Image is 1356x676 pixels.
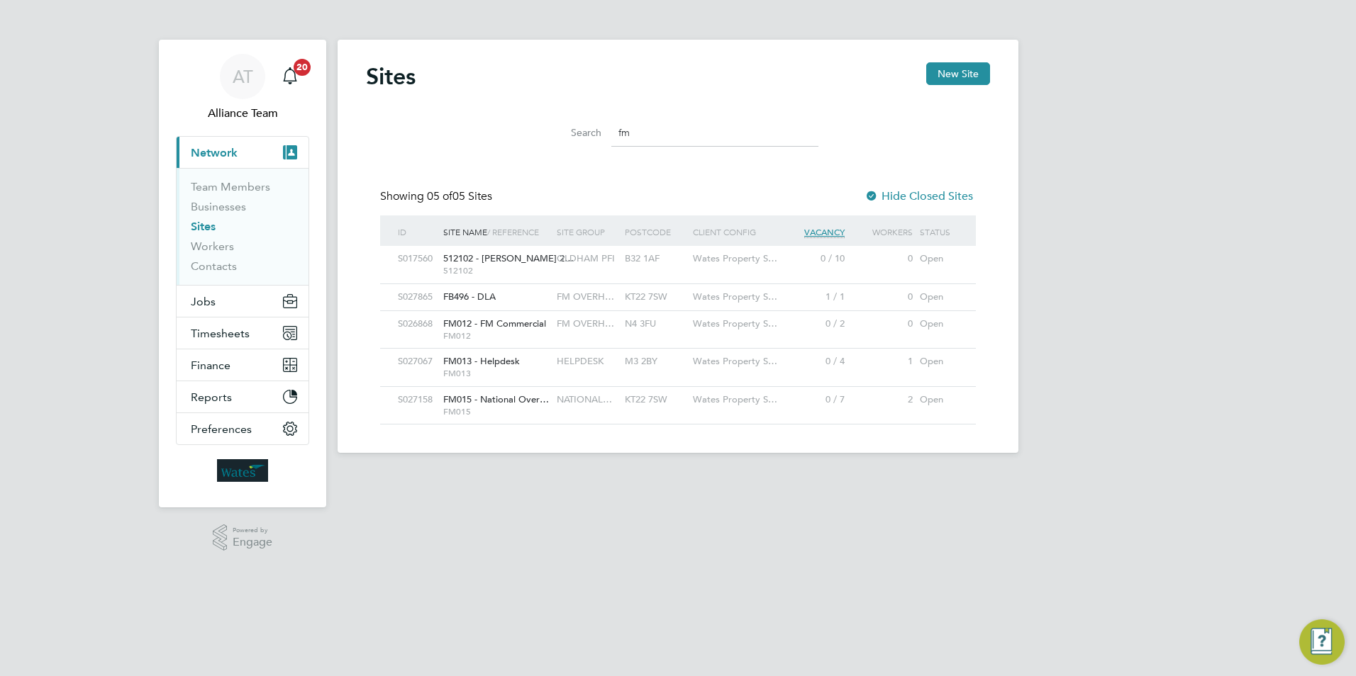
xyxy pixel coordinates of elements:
[159,40,326,507] nav: Main navigation
[689,215,780,248] div: Client Config
[916,387,962,413] div: Open
[177,168,309,285] div: Network
[693,252,777,264] span: Wates Property S…
[621,246,689,272] div: B32 1AF
[191,327,250,340] span: Timesheets
[394,284,440,310] div: S027865
[916,215,962,248] div: Status
[693,393,777,405] span: Wates Property S…
[443,368,550,379] span: FM013
[557,317,614,329] span: FM OVERH…
[443,406,550,417] span: FM015
[191,295,216,308] span: Jobs
[191,422,252,436] span: Preferences
[394,246,440,272] div: S017560
[780,311,848,337] div: 0 / 2
[848,246,916,272] div: 0
[780,246,848,272] div: 0 / 10
[191,359,230,372] span: Finance
[394,310,962,322] a: S026868FM012 - FM Commercial FM012FM OVERH…N4 3FUWates Property S…0 / 20Open
[557,252,615,264] span: OLDHAM PFI
[176,105,309,122] span: Alliance Team
[443,265,550,276] span: 512102
[804,226,845,238] span: Vacancy
[621,311,689,337] div: N4 3FU
[621,349,689,375] div: M3 2BY
[848,311,916,337] div: 0
[557,355,604,367] span: HELPDESK
[394,348,962,360] a: S027067FM013 - Helpdesk FM013HELPDESKM3 2BYWates Property S…0 / 41Open
[294,59,311,76] span: 20
[427,189,492,203] span: 05 Sites
[217,459,268,482] img: wates-logo-retina.png
[487,226,539,237] span: / Reference
[191,220,216,233] a: Sites
[621,284,689,310] div: KT22 7SW
[394,387,440,413] div: S027158
[780,284,848,310] div: 1 / 1
[394,245,962,257] a: S017560512102 - [PERSON_NAME] 2… 512102OLDHAM PFIB32 1AFWates Property S…0 / 100Open
[848,215,916,248] div: Workers
[557,393,612,405] span: NATIONAL…
[176,459,309,482] a: Go to home page
[443,393,549,405] span: FM015 - National Over…
[621,387,689,413] div: KT22 7SW
[191,180,270,193] a: Team Members
[177,349,309,381] button: Finance
[380,189,495,204] div: Showing
[780,349,848,375] div: 0 / 4
[693,355,777,367] span: Wates Property S…
[443,330,550,342] span: FM012
[276,54,304,99] a: 20
[926,62,990,85] button: New Site
[191,259,237,273] a: Contacts
[191,390,232,404] span: Reports
[394,386,962,398] a: S027158FM015 - National Over… FM015NATIONAL…KT22 7SWWates Property S…0 / 72Open
[191,146,238,159] span: Network
[443,291,496,303] span: FB496 - DLA
[177,286,309,317] button: Jobs
[780,387,848,413] div: 0 / 7
[233,67,253,86] span: AT
[611,119,818,147] input: Site name, group, address or client config
[848,349,916,375] div: 1
[621,215,689,248] div: Postcode
[443,252,574,264] span: 512102 - [PERSON_NAME] 2…
[394,349,440,375] div: S027067
[394,283,962,295] a: S027865FB496 - DLA FM OVERH…KT22 7SWWates Property S…1 / 10Open
[177,137,309,168] button: Network
[213,524,273,551] a: Powered byEngage
[443,317,546,329] span: FM012 - FM Commercial
[394,215,440,248] div: ID
[916,246,962,272] div: Open
[916,284,962,310] div: Open
[427,189,452,203] span: 05 of
[1299,619,1345,665] button: Engage Resource Center
[693,291,777,303] span: Wates Property S…
[848,284,916,310] div: 0
[366,62,416,91] h2: Sites
[916,311,962,337] div: Open
[191,200,246,213] a: Businesses
[693,317,777,329] span: Wates Property S…
[553,215,621,248] div: Site Group
[443,355,520,367] span: FM013 - Helpdesk
[233,536,272,548] span: Engage
[394,311,440,337] div: S026868
[557,291,614,303] span: FM OVERH…
[233,524,272,536] span: Powered by
[176,54,309,122] a: ATAlliance Team
[177,413,309,444] button: Preferences
[916,349,962,375] div: Open
[865,189,973,203] label: Hide Closed Sites
[177,317,309,349] button: Timesheets
[440,215,553,248] div: Site Name
[538,126,601,139] label: Search
[191,240,234,253] a: Workers
[177,381,309,412] button: Reports
[848,387,916,413] div: 2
